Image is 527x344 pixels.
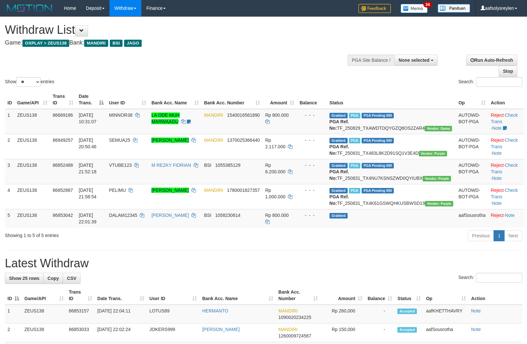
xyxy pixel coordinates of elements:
[349,163,360,168] span: Marked by aafsolysreylen
[297,90,327,109] th: Balance
[327,159,456,184] td: TF_250831_TX4NU7KSNSZWD0QYIUBX
[456,90,488,109] th: Op: activate to sort column ascending
[329,169,349,181] b: PGA Ref. No:
[329,113,348,118] span: Grabbed
[348,55,394,66] div: PGA Site Balance /
[476,77,522,87] input: Search:
[458,273,522,283] label: Search:
[79,112,96,124] span: [DATE] 10:31:07
[456,184,488,209] td: AUTOWD-BOT-PGA
[50,90,76,109] th: Trans ID: activate to sort column ascending
[423,176,451,181] span: Vendor URL: https://trx4.1velocity.biz
[329,194,349,206] b: PGA Ref. No:
[53,138,73,143] span: 86849257
[66,324,95,342] td: 86853033
[488,184,524,209] td: · ·
[401,4,428,13] img: Button%20Memo.svg
[492,151,502,156] a: Note
[362,138,394,143] span: PGA Pending
[491,213,504,218] a: Reject
[204,188,223,193] span: MANDIRI
[265,188,285,199] span: Rp 1.000.000
[227,138,260,143] span: Copy 1370025366440 to clipboard
[106,90,149,109] th: User ID: activate to sort column ascending
[491,138,518,149] a: Check Trans
[278,327,298,332] span: MANDIRI
[5,305,22,324] td: 1
[79,138,96,149] span: [DATE] 20:50:46
[199,286,276,305] th: Bank Acc. Name: activate to sort column ascending
[456,134,488,159] td: AUTOWD-BOT-PGA
[362,113,394,118] span: PGA Pending
[456,159,488,184] td: AUTOWD-BOT-PGA
[265,112,289,118] span: Rp 800.000
[468,230,494,241] a: Previous
[488,90,524,109] th: Action
[365,324,395,342] td: -
[15,109,50,134] td: ZEUS138
[95,286,147,305] th: Date Trans.: activate to sort column ascending
[491,163,518,174] a: Check Trans
[320,324,365,342] td: Rp 150,000
[79,163,96,174] span: [DATE] 21:52:18
[95,305,147,324] td: [DATE] 22:04:11
[365,286,395,305] th: Balance: activate to sort column ascending
[278,333,311,338] span: Copy 1260009724567 to clipboard
[124,40,142,47] span: JAGO
[5,286,22,305] th: ID: activate to sort column descending
[76,90,106,109] th: Date Trans.: activate to sort column descending
[491,112,518,124] a: Check Trans
[22,40,69,47] span: OXPLAY > ZEUS138
[22,305,66,324] td: ZEUS138
[491,188,518,199] a: Check Trans
[423,324,469,342] td: aafSousrotha
[488,109,524,134] td: · ·
[63,273,81,284] a: CSV
[327,184,456,209] td: TF_250831_TX4K61GSWQHKUSBWSD19
[399,58,430,63] span: None selected
[227,188,260,193] span: Copy 1780001827357 to clipboard
[79,188,96,199] span: [DATE] 21:58:54
[5,209,15,228] td: 5
[425,201,453,206] span: Vendor URL: https://trx4.1velocity.biz
[300,137,324,143] div: - - -
[204,213,212,218] span: BSI
[362,188,394,193] span: PGA Pending
[79,213,96,224] span: [DATE] 22:01:39
[362,163,394,168] span: PGA Pending
[329,138,348,143] span: Grabbed
[5,90,15,109] th: ID
[397,327,417,333] span: Accepted
[149,90,201,109] th: Bank Acc. Name: activate to sort column ascending
[204,112,223,118] span: MANDIRI
[109,213,137,218] span: DALAM12345
[491,188,504,193] a: Reject
[327,134,456,159] td: TF_250831_TX483L8K2D91SQ1V3E4D
[265,138,285,149] span: Rp 2.117.000
[458,77,522,87] label: Search:
[147,305,200,324] td: LOTUS89
[491,138,504,143] a: Reject
[395,286,423,305] th: Status: activate to sort column ascending
[438,4,470,13] img: panduan.png
[425,126,452,131] span: Vendor URL: https://trx31.1velocity.biz
[349,188,360,193] span: Marked by aafsolysreylen
[5,23,345,36] h1: Withdraw List
[147,286,200,305] th: User ID: activate to sort column ascending
[488,159,524,184] td: · ·
[349,113,360,118] span: Marked by aafkaynarin
[5,77,54,87] label: Show entries
[320,305,365,324] td: Rp 260,000
[456,209,488,228] td: aafSousrotha
[329,119,349,131] b: PGA Ref. No:
[263,90,297,109] th: Amount: activate to sort column ascending
[488,134,524,159] td: · ·
[469,286,522,305] th: Action
[471,327,481,332] a: Note
[151,112,179,124] a: LA ODE MUH MARWAAGU
[300,112,324,118] div: - - -
[201,90,263,109] th: Bank Acc. Number: activate to sort column ascending
[15,90,50,109] th: Game/API: activate to sort column ascending
[22,286,66,305] th: Game/API: activate to sort column ascending
[423,305,469,324] td: aafKHETTHAVRY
